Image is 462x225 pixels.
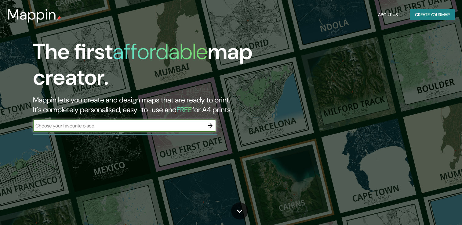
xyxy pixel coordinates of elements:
input: Choose your favourite place [33,122,204,129]
h3: Mappin [7,6,56,23]
h2: Mappin lets you create and design maps that are ready to print. It's completely personalised, eas... [33,95,264,115]
h1: affordable [113,37,208,66]
h1: The first map creator. [33,39,264,95]
h5: FREE [176,105,192,114]
button: About Us [376,9,400,20]
button: Create yourmap [410,9,455,20]
img: mappin-pin [56,16,61,21]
